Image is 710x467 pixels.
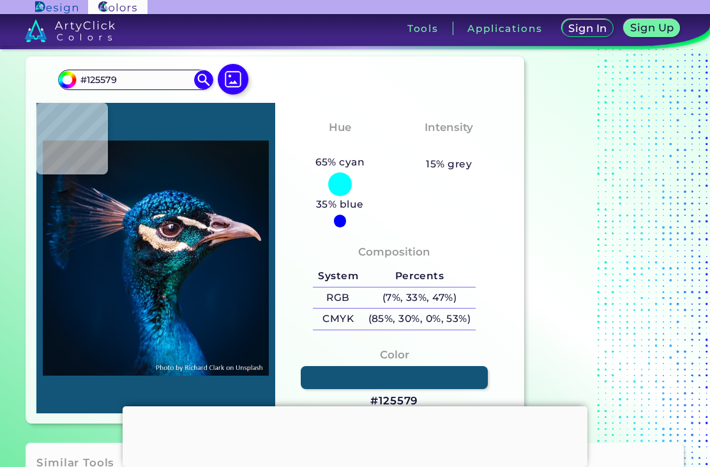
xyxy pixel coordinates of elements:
[380,346,409,364] h4: Color
[425,118,473,137] h4: Intensity
[363,287,476,309] h5: (7%, 33%, 47%)
[370,394,418,409] h3: #125579
[568,23,608,34] h5: Sign In
[415,139,483,154] h3: Moderate
[218,64,248,95] img: icon picture
[313,266,363,287] h5: System
[467,24,542,33] h3: Applications
[329,118,351,137] h4: Hue
[310,154,370,171] h5: 65% cyan
[363,266,476,287] h5: Percents
[358,243,430,261] h4: Composition
[35,1,78,13] img: ArtyClick Design logo
[630,22,674,33] h5: Sign Up
[624,19,681,38] a: Sign Up
[407,24,439,33] h3: Tools
[311,196,368,213] h5: 35% blue
[426,156,472,172] h5: 15% grey
[363,309,476,330] h5: (85%, 30%, 0%, 53%)
[298,139,381,154] h3: Bluish Cyan
[313,287,363,309] h5: RGB
[123,406,587,464] iframe: Advertisement
[313,309,363,330] h5: CMYK
[76,72,195,89] input: type color..
[561,19,614,38] a: Sign In
[25,19,115,42] img: logo_artyclick_colors_white.svg
[194,70,213,89] img: icon search
[43,109,269,407] img: img_pavlin.jpg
